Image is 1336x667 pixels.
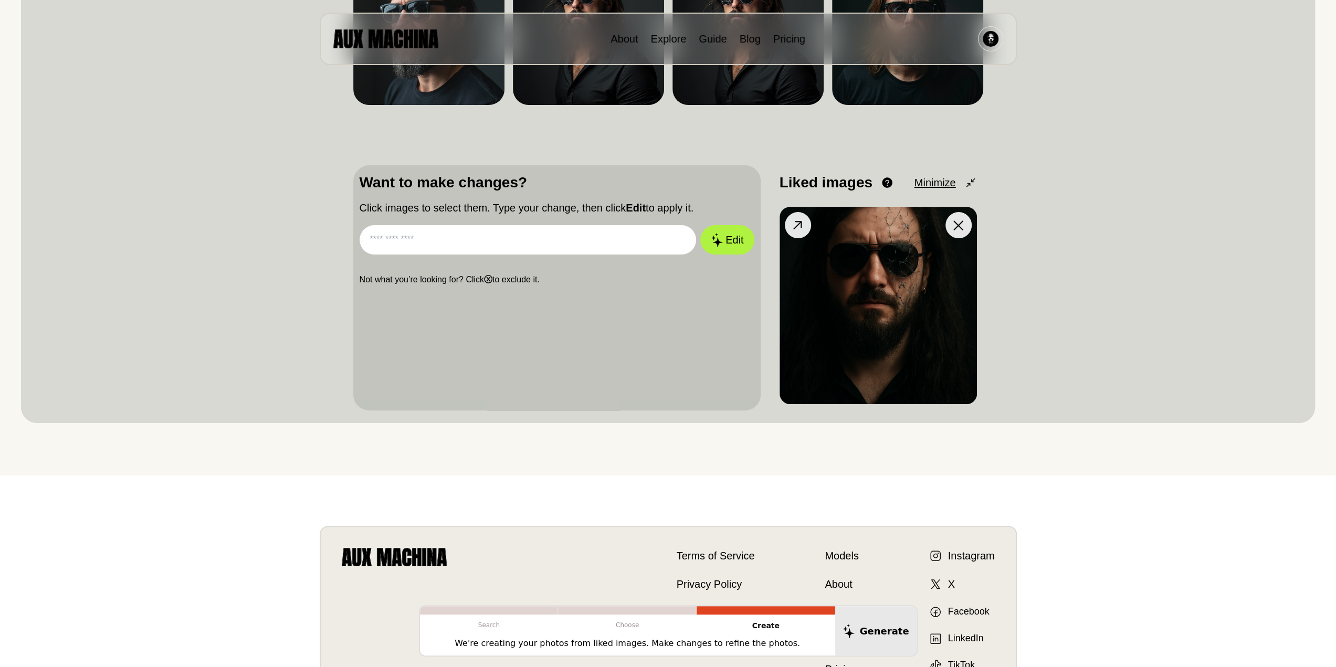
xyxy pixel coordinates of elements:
[780,207,977,404] img: Image
[360,172,754,194] p: Want to make changes?
[983,31,998,47] img: Avatar
[611,33,638,45] a: About
[699,33,727,45] a: Guide
[484,275,492,284] b: ⓧ
[929,549,942,562] img: Instagram
[333,29,438,48] img: AUX MACHINA
[825,605,858,620] a: Guide
[773,33,805,45] a: Pricing
[677,548,755,564] a: Terms of Service
[825,548,858,564] a: Models
[825,576,858,592] a: About
[780,172,872,194] p: Liked images
[360,200,754,216] p: Click images to select them. Type your change, then click to apply it.
[420,615,559,636] p: Search
[360,273,754,286] p: Not what you’re looking for? Click to exclude it.
[455,637,800,650] p: We're creating your photos from liked images. Make changes to refine the photos.
[929,548,995,564] a: Instagram
[677,576,755,592] a: Privacy Policy
[700,225,754,255] button: Edit
[929,578,942,590] img: X
[929,576,955,592] a: X
[835,606,917,655] button: Generate
[740,33,761,45] a: Blog
[914,175,977,190] button: Minimize
[914,175,956,190] span: Minimize
[626,202,646,214] b: Edit
[558,615,697,636] p: Choose
[650,33,686,45] a: Explore
[697,615,835,637] p: Create
[929,605,990,619] a: Facebook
